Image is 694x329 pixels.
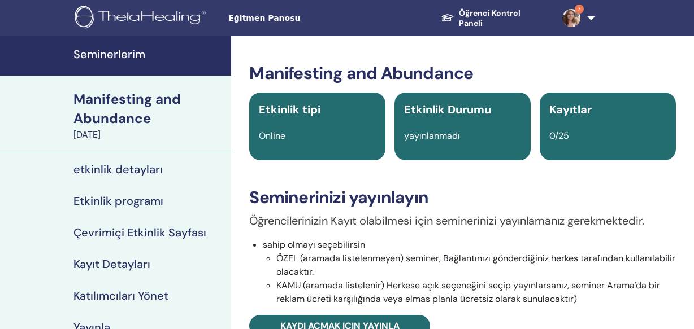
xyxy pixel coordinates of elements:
[249,212,676,229] p: Öğrencilerinizin Kayıt olabilmesi için seminerinizi yayınlamanız gerekmektedir.
[575,5,584,14] span: 7
[73,257,150,271] h4: Kayıt Detayları
[276,279,676,306] li: KAMU (aramada listelenir) Herkese açık seçeneğini seçip yayınlarsanız, seminer Arama'da bir rekla...
[404,130,460,142] span: yayınlanmadı
[432,3,553,34] a: Öğrenci Kontrol Paneli
[75,6,210,31] img: logo.png
[73,289,168,302] h4: Katılımcıları Yönet
[249,63,676,84] h3: Manifesting and Abundance
[73,163,163,176] h4: etkinlik detayları
[73,47,224,61] h4: Seminerlerim
[263,238,676,306] li: sahip olmayı seçebilirsin
[73,128,224,142] div: [DATE]
[67,90,231,142] a: Manifesting and Abundance[DATE]
[562,9,580,27] img: default.jpg
[228,12,398,24] span: Eğitmen Panosu
[259,102,320,117] span: Etkinlik tipi
[259,130,285,142] span: Online
[404,102,491,117] span: Etkinlik Durumu
[549,102,592,117] span: Kayıtlar
[73,194,163,208] h4: Etkinlik programı
[73,226,206,239] h4: Çevrimiçi Etkinlik Sayfası
[441,13,454,22] img: graduation-cap-white.svg
[549,130,569,142] span: 0/25
[249,187,676,208] h3: Seminerinizi yayınlayın
[73,90,224,128] div: Manifesting and Abundance
[276,252,676,279] li: ÖZEL (aramada listelenmeyen) seminer, Bağlantınızı gönderdiğiniz herkes tarafından kullanılabilir...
